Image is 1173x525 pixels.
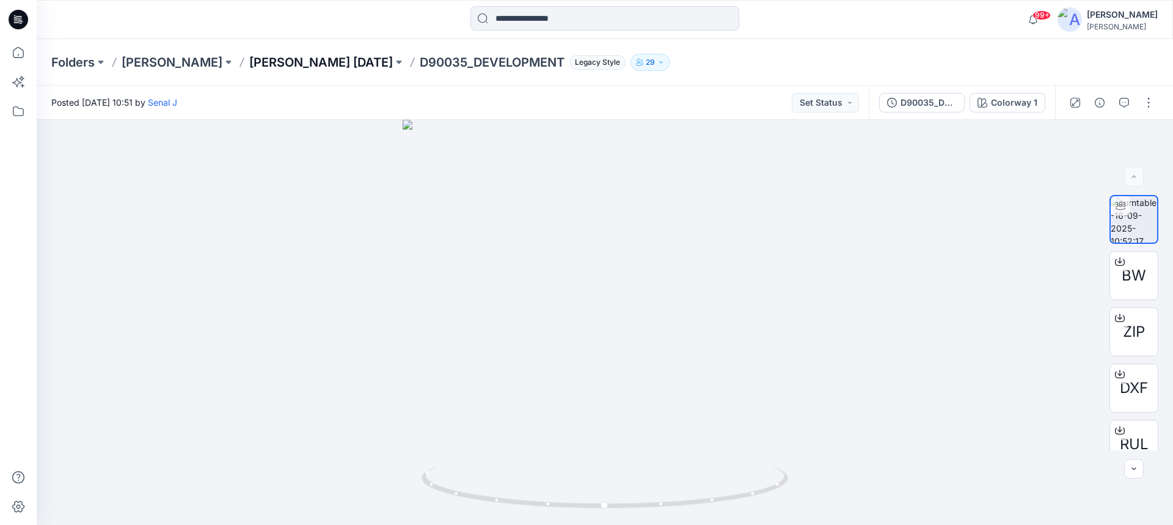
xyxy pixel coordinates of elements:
[51,96,177,109] span: Posted [DATE] 10:51 by
[879,93,965,112] button: D90035_DEVELOPMENT
[1120,433,1149,455] span: RUL
[122,54,222,71] a: [PERSON_NAME]
[565,54,626,71] button: Legacy Style
[970,93,1045,112] button: Colorway 1
[646,56,655,69] p: 29
[1087,7,1158,22] div: [PERSON_NAME]
[1122,265,1146,287] span: BW
[901,96,957,109] div: D90035_DEVELOPMENT
[1111,196,1157,243] img: turntable-16-09-2025-10:52:17
[1090,93,1109,112] button: Details
[991,96,1037,109] div: Colorway 1
[1120,377,1148,399] span: DXF
[1123,321,1145,343] span: ZIP
[148,97,177,108] a: Senal J
[1032,10,1051,20] span: 99+
[51,54,95,71] a: Folders
[630,54,670,71] button: 29
[420,54,565,71] p: D90035_DEVELOPMENT
[249,54,393,71] a: [PERSON_NAME] [DATE]
[1087,22,1158,31] div: [PERSON_NAME]
[1058,7,1082,32] img: avatar
[569,55,626,70] span: Legacy Style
